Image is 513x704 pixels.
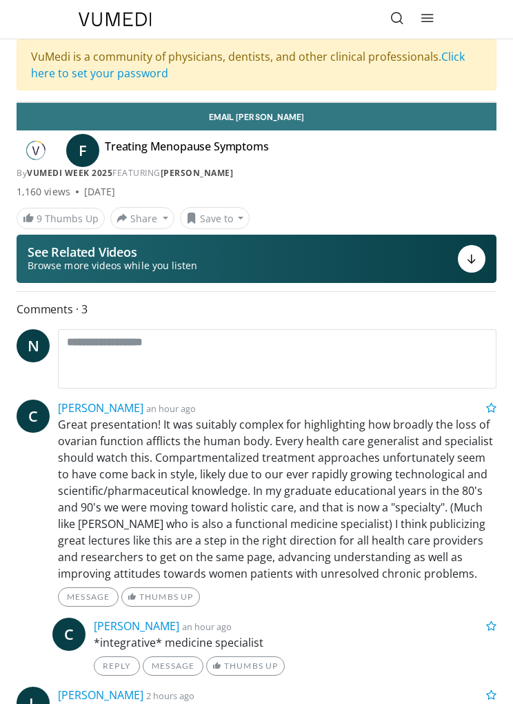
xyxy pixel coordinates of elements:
[17,208,105,229] a: 9 Thumbs Up
[94,656,140,676] a: Reply
[58,687,143,703] a: [PERSON_NAME]
[146,402,196,415] small: an hour ago
[146,690,194,702] small: 2 hours ago
[17,39,496,90] div: VuMedi is a community of physicians, dentists, and other clinical professionals.
[58,416,496,582] p: Great presentation! It was suitably complex for highlighting how broadly the loss of ovarian func...
[17,139,55,162] img: Vumedi Week 2025
[17,400,50,433] a: C
[37,212,42,225] span: 9
[84,185,115,199] div: [DATE]
[161,167,234,179] a: [PERSON_NAME]
[206,656,284,676] a: Thumbs Up
[58,587,119,607] a: Message
[17,103,496,130] a: Email [PERSON_NAME]
[121,587,199,607] a: Thumbs Up
[66,134,99,167] a: F
[17,167,496,179] div: By FEATURING
[52,618,85,651] a: C
[94,634,496,651] p: *integrative* medicine specialist
[28,245,197,259] p: See Related Videos
[17,185,70,199] span: 1,160 views
[94,618,179,634] a: [PERSON_NAME]
[105,139,269,162] h4: Treating Menopause Symptoms
[180,207,250,229] button: Save to
[28,259,197,273] span: Browse more videos while you listen
[79,12,152,26] img: VuMedi Logo
[143,656,203,676] a: Message
[27,167,112,179] a: Vumedi Week 2025
[182,620,232,633] small: an hour ago
[110,207,174,229] button: Share
[58,400,143,415] a: [PERSON_NAME]
[17,235,496,283] button: See Related Videos Browse more videos while you listen
[17,300,496,318] span: Comments 3
[17,329,50,362] a: N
